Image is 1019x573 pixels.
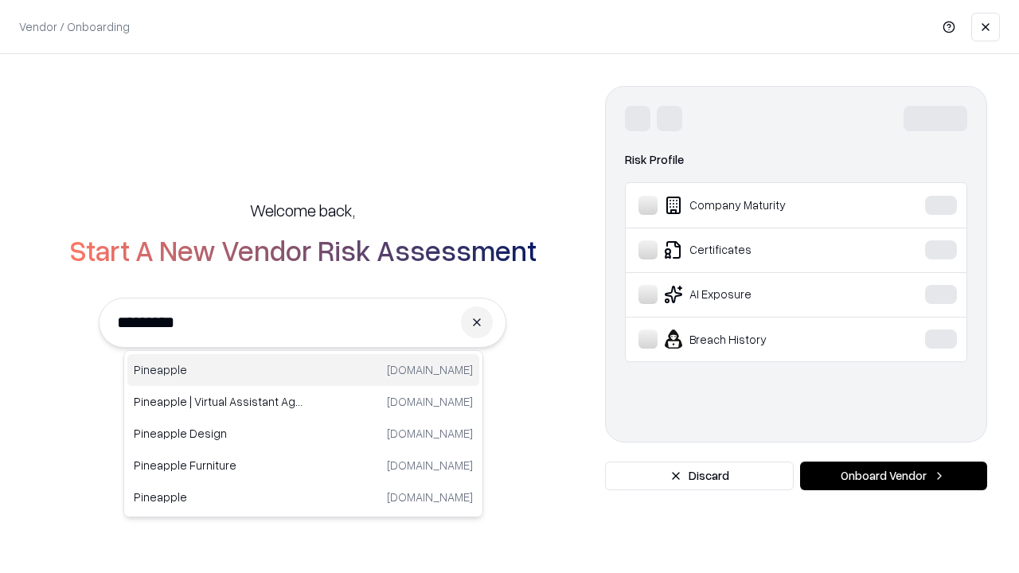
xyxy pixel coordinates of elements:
[638,285,876,304] div: AI Exposure
[800,462,987,490] button: Onboard Vendor
[134,489,303,505] p: Pineapple
[134,393,303,410] p: Pineapple | Virtual Assistant Agency
[134,361,303,378] p: Pineapple
[134,457,303,474] p: Pineapple Furniture
[387,489,473,505] p: [DOMAIN_NAME]
[387,425,473,442] p: [DOMAIN_NAME]
[19,18,130,35] p: Vendor / Onboarding
[625,150,967,170] div: Risk Profile
[69,234,537,266] h2: Start A New Vendor Risk Assessment
[134,425,303,442] p: Pineapple Design
[387,393,473,410] p: [DOMAIN_NAME]
[638,240,876,259] div: Certificates
[123,350,483,517] div: Suggestions
[605,462,794,490] button: Discard
[387,361,473,378] p: [DOMAIN_NAME]
[638,196,876,215] div: Company Maturity
[387,457,473,474] p: [DOMAIN_NAME]
[638,329,876,349] div: Breach History
[250,199,355,221] h5: Welcome back,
